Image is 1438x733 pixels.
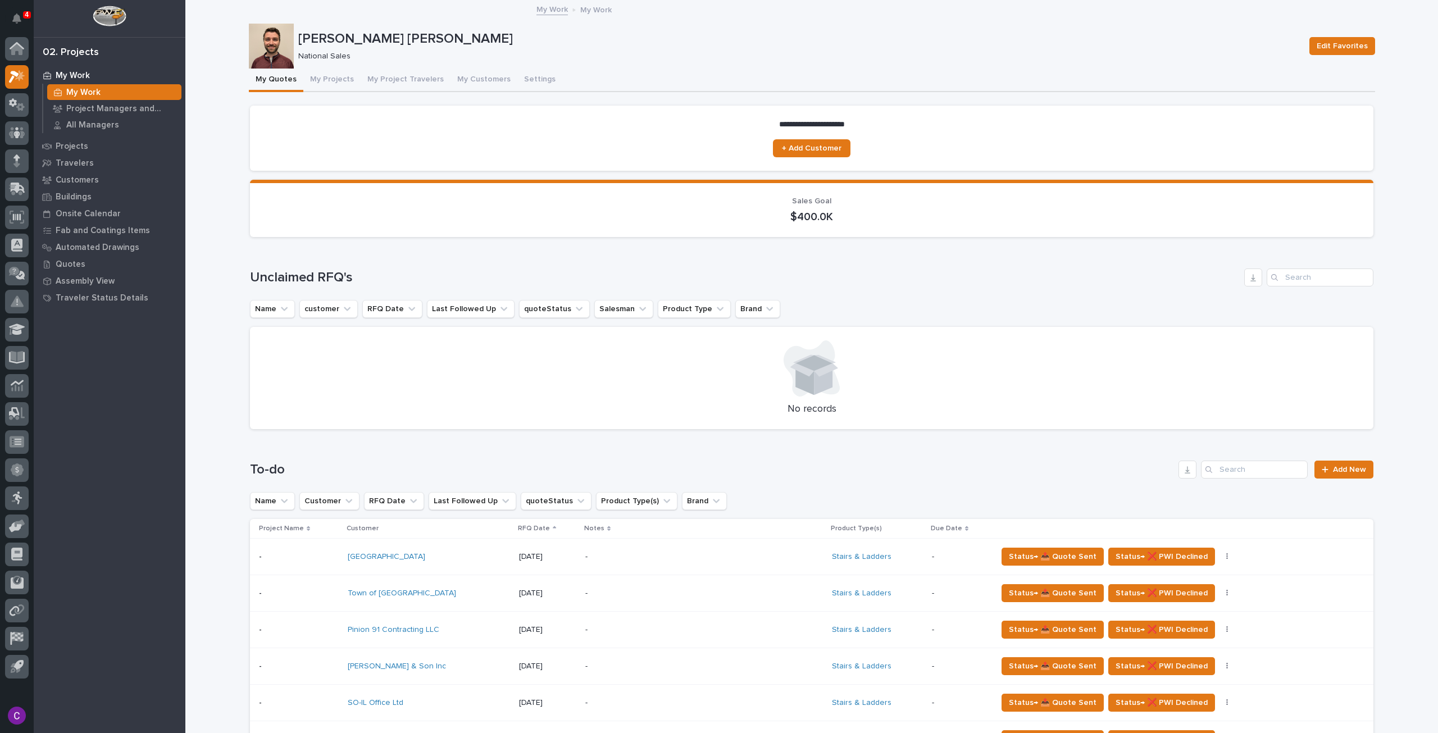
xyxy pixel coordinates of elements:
[259,550,264,562] p: -
[348,698,403,708] a: SO-IL Office Ltd
[1116,696,1208,709] span: Status→ ❌ PWI Declined
[56,243,139,253] p: Automated Drawings
[832,552,891,562] a: Stairs & Ladders
[1009,623,1096,636] span: Status→ 📤 Quote Sent
[536,2,568,15] a: My Work
[831,522,882,535] p: Product Type(s)
[1108,621,1215,639] button: Status→ ❌ PWI Declined
[34,272,185,289] a: Assembly View
[56,192,92,202] p: Buildings
[1201,461,1308,479] input: Search
[34,171,185,188] a: Customers
[43,117,185,133] a: All Managers
[1314,461,1373,479] a: Add New
[832,662,891,671] a: Stairs & Ladders
[14,13,29,31] div: Notifications4
[250,300,295,318] button: Name
[832,625,891,635] a: Stairs & Ladders
[364,492,424,510] button: RFQ Date
[521,492,591,510] button: quoteStatus
[250,492,295,510] button: Name
[1108,694,1215,712] button: Status→ ❌ PWI Declined
[1108,584,1215,602] button: Status→ ❌ PWI Declined
[259,586,264,598] p: -
[1108,657,1215,675] button: Status→ ❌ PWI Declined
[518,522,550,535] p: RFQ Date
[56,226,150,236] p: Fab and Coatings Items
[585,698,782,708] p: -
[832,589,891,598] a: Stairs & Ladders
[263,403,1360,416] p: No records
[34,188,185,205] a: Buildings
[519,625,576,635] p: [DATE]
[931,522,962,535] p: Due Date
[932,552,988,562] p: -
[298,52,1296,61] p: National Sales
[1116,623,1208,636] span: Status→ ❌ PWI Declined
[348,662,446,671] a: [PERSON_NAME] & Son Inc
[1317,39,1368,53] span: Edit Favorites
[347,522,379,535] p: Customer
[1108,548,1215,566] button: Status→ ❌ PWI Declined
[1009,659,1096,673] span: Status→ 📤 Quote Sent
[34,222,185,239] a: Fab and Coatings Items
[792,197,831,205] span: Sales Goal
[585,552,782,562] p: -
[1002,584,1104,602] button: Status→ 📤 Quote Sent
[56,293,148,303] p: Traveler Status Details
[259,659,264,671] p: -
[250,575,1373,612] tr: -- Town of [GEOGRAPHIC_DATA] [DATE]-Stairs & Ladders -Status→ 📤 Quote SentStatus→ ❌ PWI Declined
[348,552,425,562] a: [GEOGRAPHIC_DATA]
[34,67,185,84] a: My Work
[1116,550,1208,563] span: Status→ ❌ PWI Declined
[56,71,90,81] p: My Work
[34,256,185,272] a: Quotes
[250,612,1373,648] tr: -- Pinion 91 Contracting LLC [DATE]-Stairs & Ladders -Status→ 📤 Quote SentStatus→ ❌ PWI Declined
[773,139,850,157] a: + Add Customer
[259,522,304,535] p: Project Name
[66,88,101,98] p: My Work
[250,648,1373,685] tr: -- [PERSON_NAME] & Son Inc [DATE]-Stairs & Ladders -Status→ 📤 Quote SentStatus→ ❌ PWI Declined
[66,120,119,130] p: All Managers
[348,625,439,635] a: Pinion 91 Contracting LLC
[1002,657,1104,675] button: Status→ 📤 Quote Sent
[361,69,450,92] button: My Project Travelers
[519,698,576,708] p: [DATE]
[932,662,988,671] p: -
[93,6,126,26] img: Workspace Logo
[5,7,29,30] button: Notifications
[362,300,422,318] button: RFQ Date
[259,696,264,708] p: -
[584,522,604,535] p: Notes
[34,154,185,171] a: Travelers
[1116,659,1208,673] span: Status→ ❌ PWI Declined
[299,300,358,318] button: customer
[56,175,99,185] p: Customers
[1002,548,1104,566] button: Status→ 📤 Quote Sent
[348,589,456,598] a: Town of [GEOGRAPHIC_DATA]
[43,101,185,116] a: Project Managers and Engineers
[43,47,99,59] div: 02. Projects
[1309,37,1375,55] button: Edit Favorites
[56,276,115,286] p: Assembly View
[427,300,515,318] button: Last Followed Up
[250,270,1240,286] h1: Unclaimed RFQ's
[832,698,891,708] a: Stairs & Ladders
[1333,466,1366,474] span: Add New
[56,142,88,152] p: Projects
[932,589,988,598] p: -
[263,210,1360,224] p: $400.0K
[450,69,517,92] button: My Customers
[56,209,121,219] p: Onsite Calendar
[585,625,782,635] p: -
[34,239,185,256] a: Automated Drawings
[34,205,185,222] a: Onsite Calendar
[519,662,576,671] p: [DATE]
[932,625,988,635] p: -
[596,492,677,510] button: Product Type(s)
[580,3,612,15] p: My Work
[517,69,562,92] button: Settings
[519,552,576,562] p: [DATE]
[250,539,1373,575] tr: -- [GEOGRAPHIC_DATA] [DATE]-Stairs & Ladders -Status→ 📤 Quote SentStatus→ ❌ PWI Declined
